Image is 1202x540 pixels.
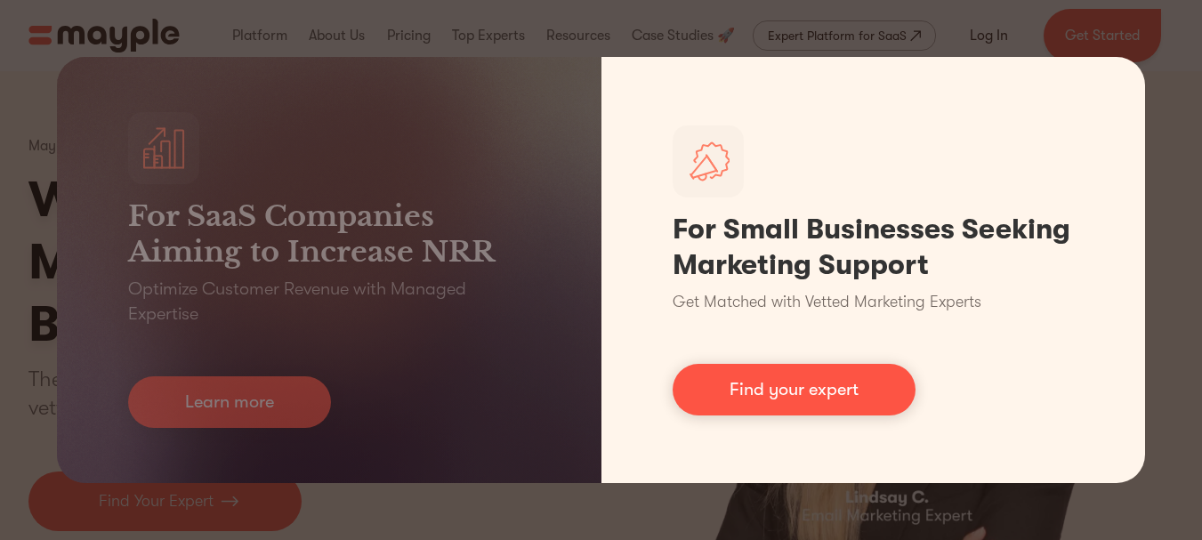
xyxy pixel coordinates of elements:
a: Learn more [128,376,331,428]
p: Optimize Customer Revenue with Managed Expertise [128,277,530,326]
a: Find your expert [673,364,916,415]
h3: For SaaS Companies Aiming to Increase NRR [128,198,530,270]
h1: For Small Businesses Seeking Marketing Support [673,212,1075,283]
p: Get Matched with Vetted Marketing Experts [673,290,981,314]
